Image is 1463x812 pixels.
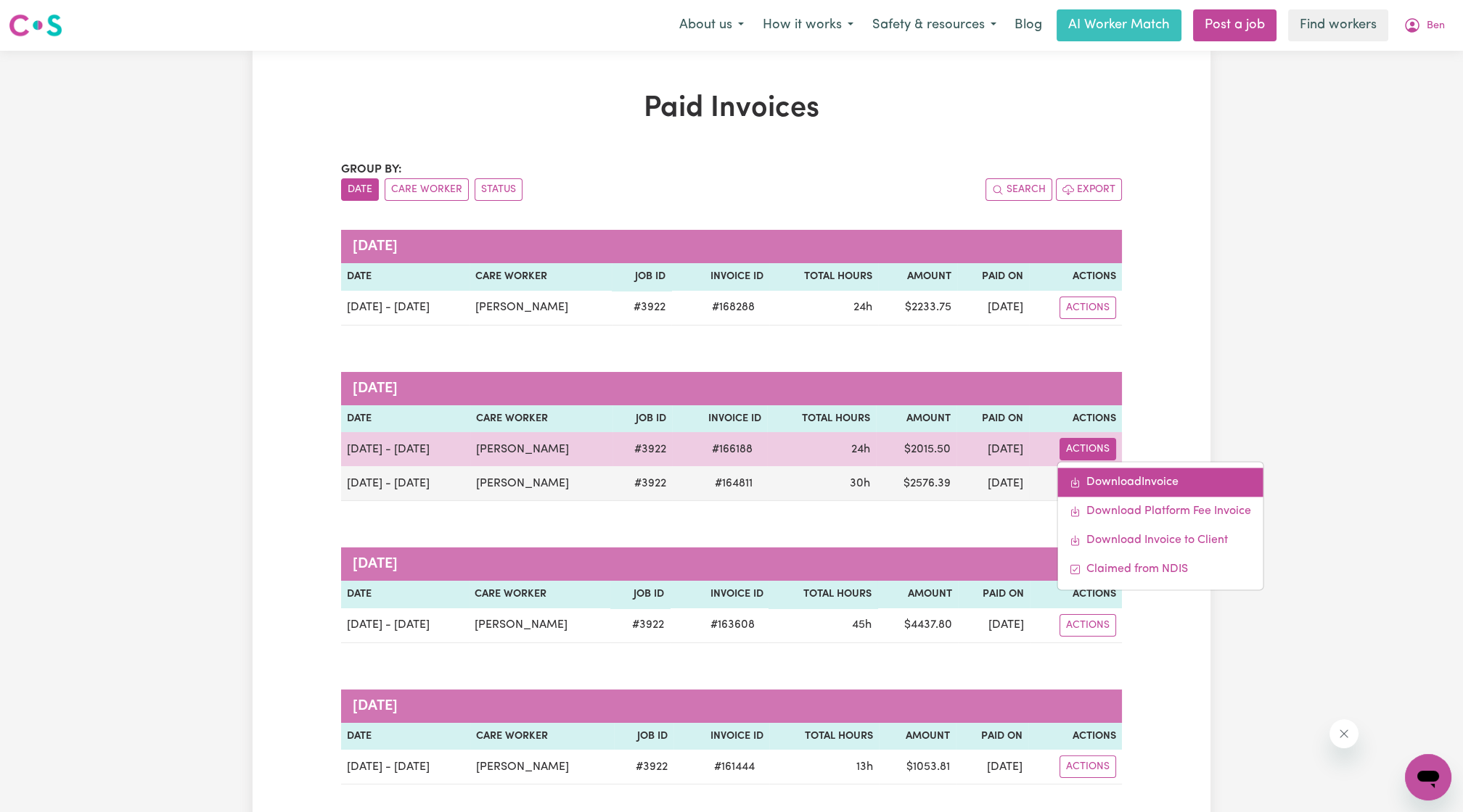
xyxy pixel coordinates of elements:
th: Paid On [957,263,1029,291]
th: Actions [1030,581,1122,608]
th: Care Worker [470,723,614,750]
td: $ 2576.39 [876,466,956,501]
a: Download platform fee #166188 [1057,497,1263,526]
th: Job ID [614,723,673,750]
td: [DATE] - [DATE] [341,466,470,501]
td: [PERSON_NAME] [469,608,610,643]
th: Invoice ID [671,263,769,291]
td: $ 2233.75 [878,291,957,326]
button: Safety & resources [863,10,1006,41]
th: Invoice ID [670,581,769,608]
th: Paid On [956,405,1029,433]
div: Actions [1057,462,1263,591]
td: # 3922 [610,608,669,643]
th: Invoice ID [672,405,767,433]
th: Total Hours [769,723,879,750]
span: 13 hours [856,761,873,773]
th: Job ID [612,405,672,433]
td: # 3922 [612,291,671,326]
button: Actions [1060,297,1116,319]
h1: Paid Invoices [341,91,1122,126]
td: [DATE] [956,750,1028,784]
span: # 166188 [703,441,761,458]
button: Actions [1060,438,1116,460]
td: $ 1053.81 [879,750,956,784]
span: 24 hours [851,444,870,455]
td: # 3922 [612,466,672,501]
span: # 163608 [701,616,763,634]
button: sort invoices by paid status [475,178,522,201]
td: [PERSON_NAME] [470,432,613,466]
td: # 3922 [612,432,672,466]
th: Care Worker [470,405,613,433]
span: Need any help? [9,10,88,22]
caption: [DATE] [341,372,1122,405]
button: sort invoices by care worker [385,178,469,201]
td: [PERSON_NAME] [470,291,612,326]
a: Blog [1006,9,1051,41]
a: Download invoice to CS #166188 [1057,526,1263,555]
td: [DATE] [957,291,1029,326]
th: Invoice ID [673,723,769,750]
td: $ 2015.50 [876,432,956,466]
a: Mark invoice #166188 as claimed from NDIS [1057,555,1263,584]
button: sort invoices by date [341,178,379,201]
td: [PERSON_NAME] [470,466,613,501]
th: Actions [1029,263,1122,291]
td: [DATE] - [DATE] [341,432,470,466]
th: Amount [877,581,958,608]
td: [DATE] - [DATE] [341,750,470,784]
th: Care Worker [470,263,612,291]
caption: [DATE] [341,547,1122,581]
th: Date [341,263,470,291]
td: [DATE] - [DATE] [341,608,469,643]
td: [PERSON_NAME] [470,750,614,784]
span: 45 hours [852,619,872,631]
button: Actions [1060,614,1116,637]
a: Find workers [1288,9,1388,41]
th: Job ID [610,581,669,608]
a: Post a job [1193,9,1276,41]
th: Total Hours [769,581,877,608]
th: Care Worker [469,581,610,608]
button: Search [985,178,1052,201]
td: # 3922 [614,750,673,784]
span: Group by: [341,164,402,175]
button: About us [670,10,753,41]
span: # 168288 [703,299,763,316]
td: [DATE] [956,432,1029,466]
a: Careseekers logo [9,9,62,42]
caption: [DATE] [341,689,1122,723]
span: # 161444 [705,758,763,776]
th: Amount [879,723,956,750]
th: Date [341,723,470,750]
button: How it works [753,10,863,41]
th: Total Hours [769,263,878,291]
th: Actions [1028,723,1122,750]
button: Export [1056,178,1122,201]
th: Paid On [958,581,1030,608]
a: AI Worker Match [1057,9,1181,41]
td: $ 4437.80 [877,608,958,643]
th: Date [341,405,470,433]
img: Careseekers logo [9,12,62,38]
th: Actions [1029,405,1122,433]
td: [DATE] [956,466,1029,501]
th: Amount [878,263,957,291]
iframe: Button to launch messaging window [1405,754,1451,800]
span: 24 hours [853,302,872,313]
td: [DATE] - [DATE] [341,291,470,326]
th: Job ID [612,263,671,291]
th: Date [341,581,469,608]
iframe: Close message [1329,719,1358,748]
a: Download invoice #166188 [1057,468,1263,497]
span: 30 hours [850,478,870,489]
button: Actions [1060,755,1116,778]
caption: [DATE] [341,230,1122,263]
span: Ben [1427,18,1445,34]
th: Amount [876,405,956,433]
span: # 164811 [706,475,761,492]
td: [DATE] [958,608,1030,643]
th: Total Hours [767,405,876,433]
button: My Account [1394,10,1454,41]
